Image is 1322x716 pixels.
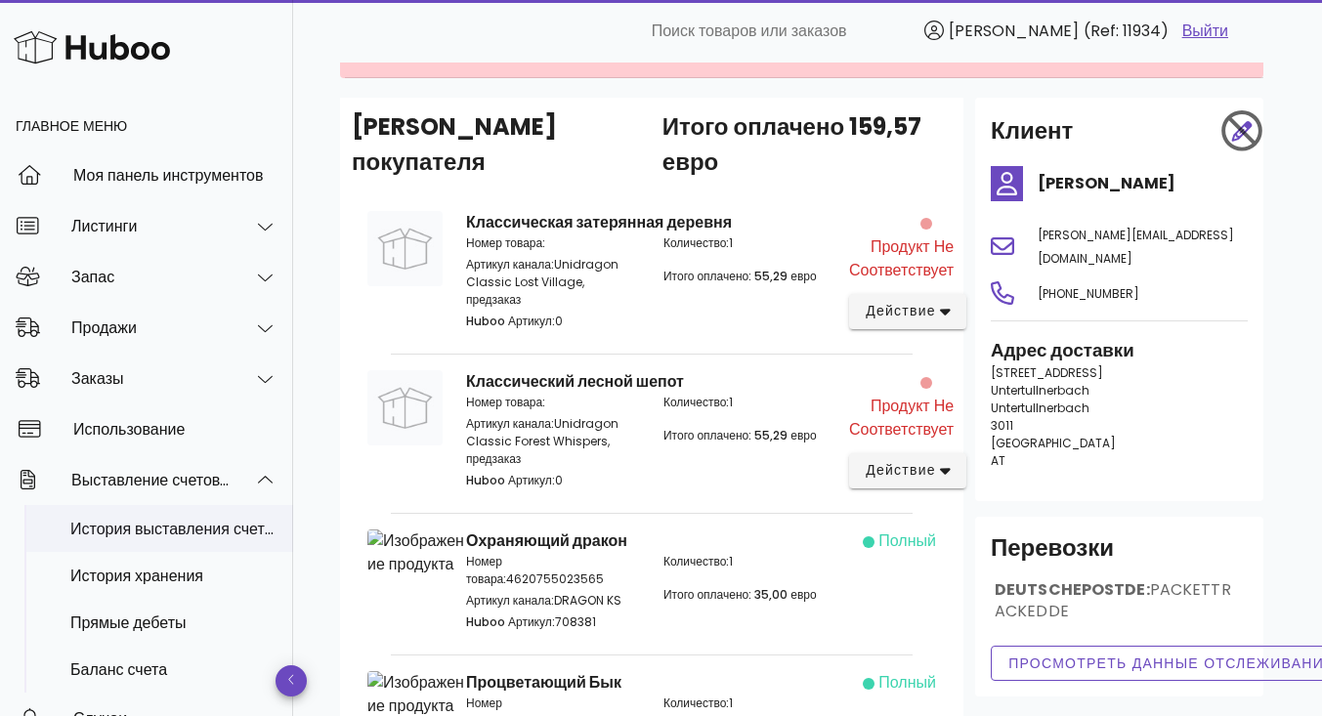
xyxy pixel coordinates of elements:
[466,529,627,552] font: Охраняющий дракон
[70,518,281,540] font: История выставления счетов
[16,116,127,136] font: Главное меню
[555,472,563,488] font: 0
[849,294,966,329] button: действие
[466,415,618,467] font: Unidragon Classic Forest Whispers, предзаказ
[1038,285,1139,302] font: [PHONE_NUMBER]
[991,452,1005,469] font: AT
[466,234,545,251] font: Номер товара:
[73,164,263,187] font: Моя панель инструментов
[729,695,733,711] font: 1
[466,553,506,587] font: Номер товара:
[991,534,1114,561] font: Перевозки
[995,578,1150,601] font: DEUTSCHEPOSTDE:
[367,529,466,576] img: Изображение продукта
[71,316,137,339] font: Продажи
[995,578,1231,622] font: PACKETTRACKEDDE
[71,266,114,288] font: Запас
[729,394,733,410] font: 1
[554,592,621,609] font: DRAGON KS
[71,367,123,390] font: Заказы
[663,586,817,603] font: Итого оплачено: 35,00 евро
[70,565,203,587] font: История хранения
[663,268,817,284] font: Итого оплачено: 55,29 евро
[991,417,1013,434] font: 3011
[367,211,443,286] img: Изображение продукта
[991,400,1089,416] font: Untertullnerbach
[663,553,729,569] font: Количество:
[949,20,1079,42] font: [PERSON_NAME]
[663,234,729,251] font: Количество:
[466,472,555,488] font: Huboo Артикул:
[729,234,733,251] font: 1
[849,395,954,441] font: Продукт не соответствует
[663,427,817,443] font: Итого оплачено: 55,29 евро
[991,114,1073,147] font: Клиент
[71,215,137,237] font: Листинги
[466,370,684,393] font: Классический лесной шепот
[991,337,1134,363] font: Адрес доставки
[466,613,555,630] font: Huboo Артикул:
[1038,227,1234,267] font: [PERSON_NAME][EMAIL_ADDRESS][DOMAIN_NAME]
[70,658,167,681] font: Баланс счета
[73,418,185,441] font: Использование
[367,370,443,445] img: Изображение продукта
[1038,172,1175,194] font: [PERSON_NAME]
[352,110,557,178] font: [PERSON_NAME] покупателя
[71,469,297,491] font: Выставление счетов и платежи
[849,453,966,488] button: действие
[866,460,936,480] font: действие
[506,570,604,587] font: 4620755023565
[849,235,954,281] font: Продукт не соответствует
[663,394,729,410] font: Количество:
[662,110,921,178] font: Итого оплачено 159,57 евро
[555,313,563,329] font: 0
[14,26,170,68] img: Логотип Huboo
[1084,20,1169,42] font: (Ref: 11934)
[991,364,1103,381] font: [STREET_ADDRESS]
[466,256,554,273] font: Артикул канала:
[878,671,936,694] font: полный
[466,671,621,694] font: Процветающий Бык
[729,553,733,569] font: 1
[991,435,1116,451] font: [GEOGRAPHIC_DATA]
[70,611,187,634] font: Прямые дебеты
[991,382,1089,399] font: Untertullnerbach
[466,313,555,329] font: Huboo Артикул:
[866,301,936,320] font: действие
[1182,20,1228,42] font: Выйти
[878,529,936,552] font: полный
[1182,20,1228,43] a: Выйти
[663,695,729,711] font: Количество:
[466,415,554,432] font: Артикул канала:
[466,211,732,233] font: Классическая затерянная деревня
[466,394,545,410] font: Номер товара:
[466,592,554,609] font: Артикул канала:
[555,613,596,630] font: 708381
[466,256,618,308] font: Unidragon Classic Lost Village, предзаказ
